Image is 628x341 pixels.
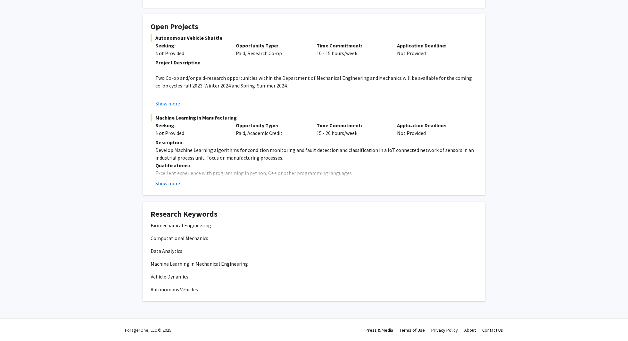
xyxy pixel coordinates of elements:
[431,327,458,333] a: Privacy Policy
[397,42,468,49] p: Application Deadline:
[231,121,311,137] div: Paid, Academic Credit
[155,59,201,66] u: Project Description
[151,114,477,121] span: Machine Learning in Manufacturing
[155,162,190,169] strong: Qualifications:
[155,169,477,177] p: Excellent experience with programming in python, C++ or other programming languages
[155,129,226,137] div: Not Provided
[155,121,226,129] p: Seeking:
[151,210,477,219] h4: Research Keywords
[151,273,477,280] p: Vehicle Dynamics
[317,121,387,129] p: Time Commitment:
[400,327,425,333] a: Terms of Use
[155,100,180,107] button: Show more
[151,260,477,268] p: Machine Learning in Mechanical Engineering
[236,42,307,49] p: Opportunity Type:
[317,42,387,49] p: Time Commitment:
[155,49,226,57] div: Not Provided
[392,42,473,57] div: Not Provided
[155,179,180,187] button: Show more
[155,74,477,89] p: Two Co-op and/or paid-research opportunities within the Department of Mechanical Engineering and ...
[231,42,311,57] div: Paid, Research Co-op
[151,22,477,31] h4: Open Projects
[5,312,27,336] iframe: Chat
[392,121,473,137] div: Not Provided
[155,139,184,146] strong: Description:
[151,221,477,293] div: Autonomous Vehicles
[236,121,307,129] p: Opportunity Type:
[151,234,477,242] p: Computational Mechanics
[151,34,477,42] span: Autonomous Vehicle Shuttle
[366,327,393,333] a: Press & Media
[312,42,392,57] div: 10 - 15 hours/week
[397,121,468,129] p: Application Deadline:
[464,327,476,333] a: About
[151,221,477,229] p: Biomechanical Engineering
[312,121,392,137] div: 15 - 20 hours/week
[155,42,226,49] p: Seeking:
[155,146,477,162] p: Develop Machine Learning algorithms for condition monitoring and fault detection and classificati...
[151,247,477,255] p: Data Analytics
[482,327,503,333] a: Contact Us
